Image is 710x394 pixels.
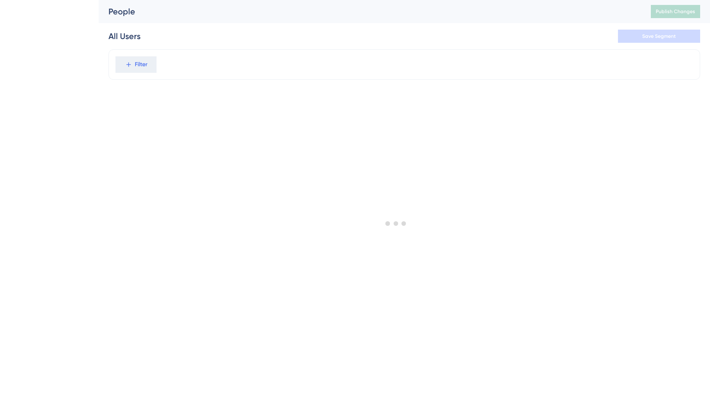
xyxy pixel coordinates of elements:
span: Save Segment [642,33,676,39]
button: Publish Changes [651,5,700,18]
button: Save Segment [618,30,700,43]
span: Publish Changes [656,8,695,15]
div: People [108,6,630,17]
div: All Users [108,30,141,42]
